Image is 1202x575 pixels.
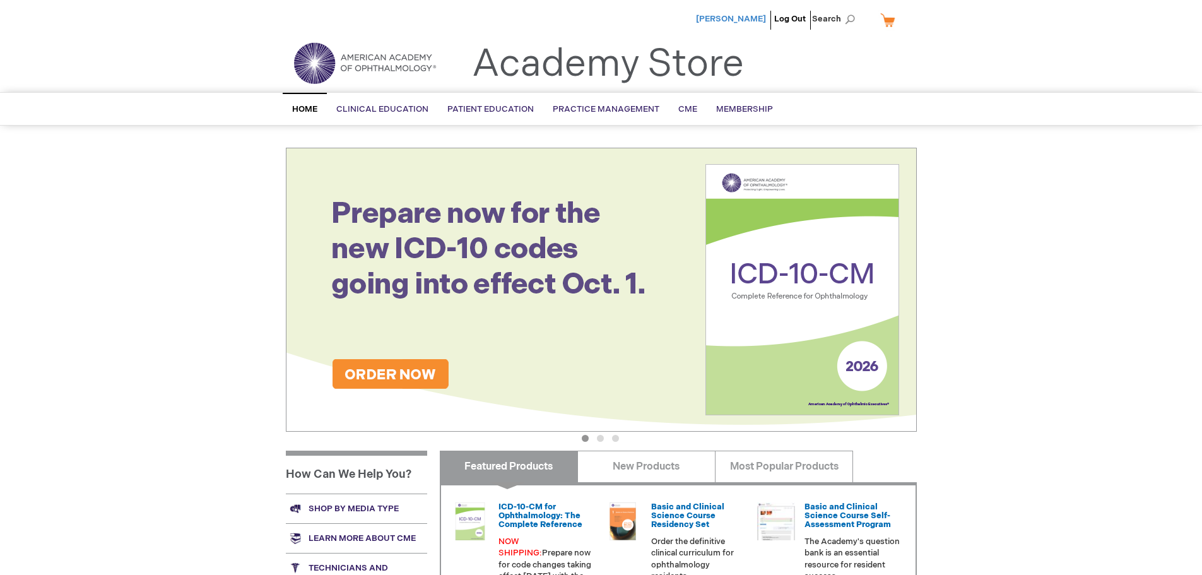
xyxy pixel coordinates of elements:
[604,502,642,540] img: 02850963u_47.png
[696,14,766,24] a: [PERSON_NAME]
[804,502,891,530] a: Basic and Clinical Science Course Self-Assessment Program
[651,502,724,530] a: Basic and Clinical Science Course Residency Set
[286,523,427,553] a: Learn more about CME
[286,451,427,494] h1: How Can We Help You?
[577,451,716,482] a: New Products
[336,104,428,114] span: Clinical Education
[440,451,578,482] a: Featured Products
[715,451,853,482] a: Most Popular Products
[678,104,697,114] span: CME
[612,435,619,442] button: 3 of 3
[498,536,542,559] font: NOW SHIPPING:
[774,14,806,24] a: Log Out
[812,6,860,32] span: Search
[716,104,773,114] span: Membership
[757,502,795,540] img: bcscself_20.jpg
[286,494,427,523] a: Shop by media type
[292,104,317,114] span: Home
[451,502,489,540] img: 0120008u_42.png
[447,104,534,114] span: Patient Education
[597,435,604,442] button: 2 of 3
[553,104,659,114] span: Practice Management
[472,42,744,87] a: Academy Store
[582,435,589,442] button: 1 of 3
[498,502,582,530] a: ICD-10-CM for Ophthalmology: The Complete Reference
